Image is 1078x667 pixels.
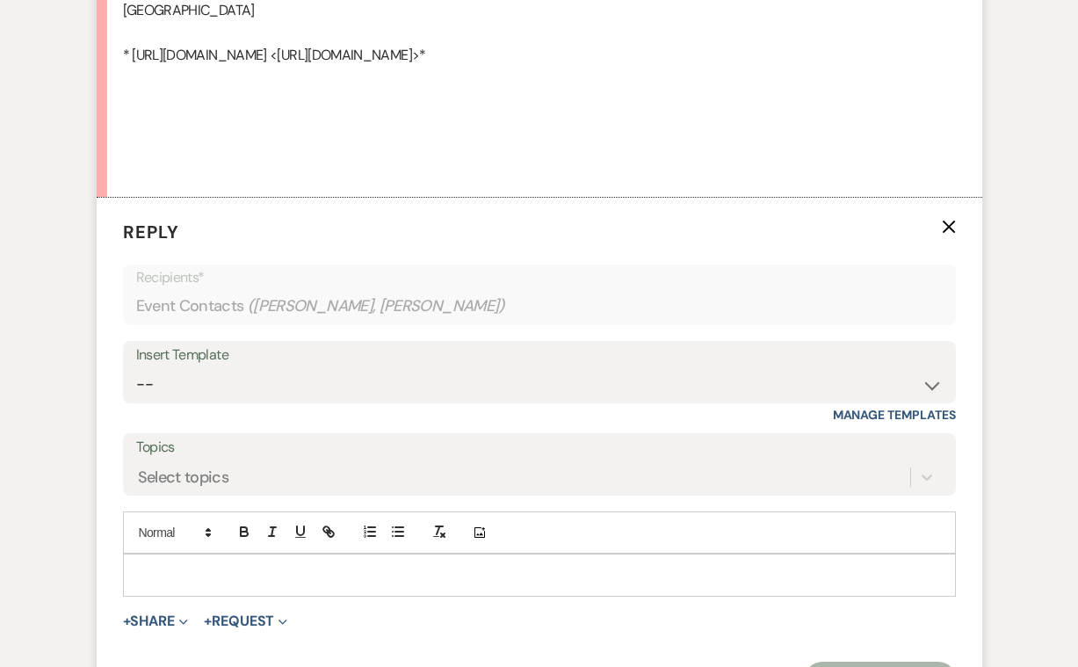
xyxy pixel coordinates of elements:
[138,466,229,489] div: Select topics
[123,614,131,628] span: +
[136,266,943,289] p: Recipients*
[123,614,189,628] button: Share
[833,407,956,423] a: Manage Templates
[136,343,943,368] div: Insert Template
[136,435,943,460] label: Topics
[204,614,287,628] button: Request
[136,289,943,323] div: Event Contacts
[204,614,212,628] span: +
[123,221,179,243] span: Reply
[248,294,506,318] span: ( [PERSON_NAME], [PERSON_NAME] )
